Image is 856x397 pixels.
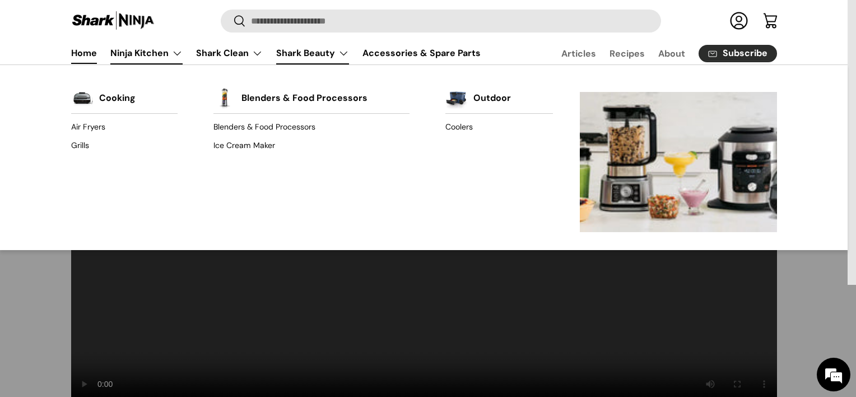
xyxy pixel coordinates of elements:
[610,43,645,64] a: Recipes
[71,42,481,64] nav: Primary
[534,42,777,64] nav: Secondary
[71,42,97,64] a: Home
[723,49,767,58] span: Subscribe
[71,10,155,32] img: Shark Ninja Philippines
[269,42,356,64] summary: Shark Beauty
[658,43,685,64] a: About
[104,42,189,64] summary: Ninja Kitchen
[189,42,269,64] summary: Shark Clean
[362,42,481,64] a: Accessories & Spare Parts
[699,45,777,62] a: Subscribe
[561,43,596,64] a: Articles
